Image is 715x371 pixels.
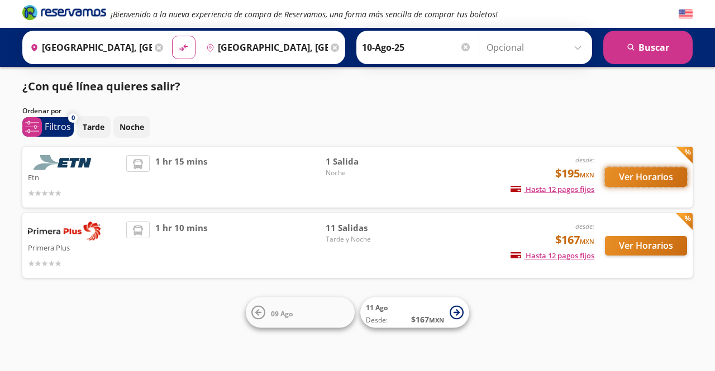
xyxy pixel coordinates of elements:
p: ¿Con qué línea quieres salir? [22,78,180,95]
span: 11 Salidas [326,221,404,234]
small: MXN [429,316,444,324]
em: desde: [575,221,594,231]
span: $195 [555,165,594,182]
p: Noche [120,121,144,133]
button: Noche [113,116,150,138]
span: 09 Ago [271,309,293,318]
button: Tarde [77,116,111,138]
span: Hasta 12 pagos fijos [511,250,594,261]
input: Buscar Origen [26,33,152,61]
span: Noche [326,168,404,178]
img: Primera Plus [28,221,101,240]
small: MXN [580,237,594,245]
button: Ver Horarios [605,167,687,187]
button: 0Filtros [22,117,74,137]
span: Hasta 12 pagos fijos [511,184,594,194]
button: Buscar [603,31,693,64]
small: MXN [580,171,594,179]
span: Desde: [366,315,388,325]
button: 11 AgoDesde:$167MXN [360,297,469,328]
span: $ 167 [411,314,444,325]
i: Brand Logo [22,4,106,21]
input: Elegir Fecha [362,33,471,61]
p: Etn [28,170,121,184]
span: 11 Ago [366,303,388,312]
p: Ordenar por [22,106,61,116]
span: 1 hr 15 mins [155,155,207,199]
span: 1 hr 10 mins [155,221,207,269]
a: Brand Logo [22,4,106,24]
span: 1 Salida [326,155,404,168]
img: Etn [28,155,101,170]
em: desde: [575,155,594,165]
input: Opcional [487,33,587,61]
span: 0 [71,113,75,123]
button: English [679,7,693,21]
p: Tarde [83,121,104,133]
span: $167 [555,232,594,248]
input: Buscar Destino [202,33,328,61]
p: Filtros [45,120,71,133]
button: Ver Horarios [605,236,687,256]
span: Tarde y Noche [326,234,404,244]
p: Primera Plus [28,240,121,254]
em: ¡Bienvenido a la nueva experiencia de compra de Reservamos, una forma más sencilla de comprar tus... [111,9,498,20]
button: 09 Ago [246,297,355,328]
